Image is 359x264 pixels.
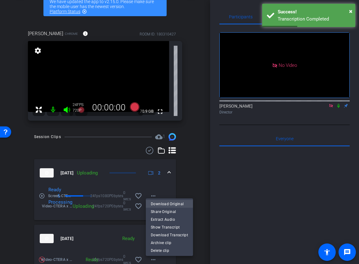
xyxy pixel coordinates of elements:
[349,7,352,16] button: Close
[278,8,351,16] div: Success!
[151,239,188,246] span: Archive clip
[151,223,188,231] span: Show Transcript
[151,200,188,207] span: Download Original
[349,7,352,15] span: ×
[151,247,188,254] span: Delete clip
[278,16,351,23] div: Transcription Completed
[151,208,188,215] span: Share Original
[151,231,188,239] span: Download Transcript
[151,215,188,223] span: Extract Audio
